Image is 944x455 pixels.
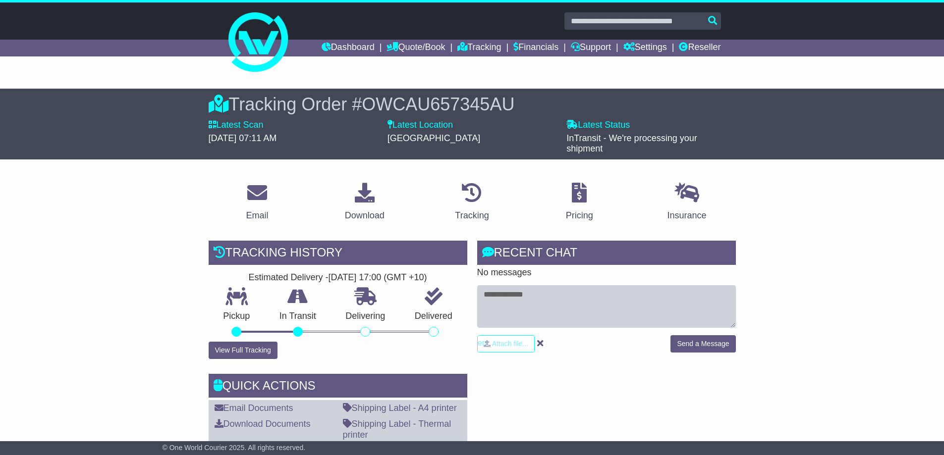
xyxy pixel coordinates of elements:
[215,403,293,413] a: Email Documents
[388,133,480,143] span: [GEOGRAPHIC_DATA]
[362,94,514,114] span: OWCAU657345AU
[329,272,427,283] div: [DATE] 17:00 (GMT +10)
[670,335,735,353] button: Send a Message
[209,94,736,115] div: Tracking Order #
[338,179,391,226] a: Download
[163,444,306,452] span: © One World Courier 2025. All rights reserved.
[265,311,331,322] p: In Transit
[455,209,489,222] div: Tracking
[343,403,457,413] a: Shipping Label - A4 printer
[209,342,278,359] button: View Full Tracking
[331,311,400,322] p: Delivering
[246,209,268,222] div: Email
[457,40,501,56] a: Tracking
[388,120,453,131] label: Latest Location
[209,311,265,322] p: Pickup
[667,209,707,222] div: Insurance
[571,40,611,56] a: Support
[209,374,467,401] div: Quick Actions
[322,40,375,56] a: Dashboard
[477,267,736,278] p: No messages
[566,209,593,222] div: Pricing
[559,179,600,226] a: Pricing
[400,311,467,322] p: Delivered
[209,133,277,143] span: [DATE] 07:11 AM
[215,419,311,429] a: Download Documents
[239,179,275,226] a: Email
[623,40,667,56] a: Settings
[448,179,495,226] a: Tracking
[209,272,467,283] div: Estimated Delivery -
[387,40,445,56] a: Quote/Book
[679,40,721,56] a: Reseller
[477,241,736,267] div: RECENT CHAT
[209,241,467,267] div: Tracking history
[209,120,264,131] label: Latest Scan
[513,40,558,56] a: Financials
[343,419,451,440] a: Shipping Label - Thermal printer
[566,120,630,131] label: Latest Status
[345,209,385,222] div: Download
[566,133,697,154] span: InTransit - We're processing your shipment
[661,179,713,226] a: Insurance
